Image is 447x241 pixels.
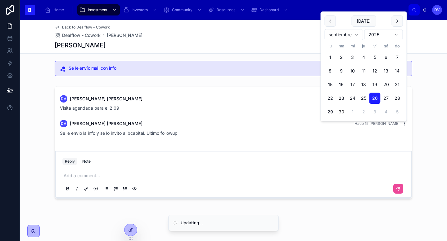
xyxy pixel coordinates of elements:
[107,32,142,38] a: [PERSON_NAME]
[325,79,336,90] button: lunes, 15 de septiembre de 2025
[249,4,291,15] a: Dashboard
[181,220,203,226] div: Updating...
[61,121,66,126] span: DV
[381,65,392,77] button: sábado, 13 de septiembre de 2025
[60,130,407,136] p: Se le envio la info y se lo invito al bcapital. Ultimo followup
[369,52,381,63] button: viernes, 5 de septiembre de 2025
[325,43,403,117] table: septiembre 2025
[369,65,381,77] button: viernes, 12 de septiembre de 2025
[55,41,106,50] h1: [PERSON_NAME]
[336,93,347,104] button: martes, 23 de septiembre de 2025
[358,79,369,90] button: jueves, 18 de septiembre de 2025
[55,25,110,30] a: Back to Dealflow - Cowork
[347,52,358,63] button: miércoles, 3 de septiembre de 2025
[369,79,381,90] button: viernes, 19 de septiembre de 2025
[325,93,336,104] button: lunes, 22 de septiembre de 2025
[53,7,64,12] span: Home
[325,43,336,49] th: lunes
[369,93,381,104] button: viernes, 26 de septiembre de 2025, selected
[347,43,358,49] th: miércoles
[369,43,381,49] th: viernes
[358,93,369,104] button: jueves, 25 de septiembre de 2025
[392,79,403,90] button: domingo, 21 de septiembre de 2025
[336,65,347,77] button: martes, 9 de septiembre de 2025
[336,43,347,49] th: martes
[347,65,358,77] button: miércoles, 10 de septiembre de 2025
[392,65,403,77] button: domingo, 14 de septiembre de 2025
[336,52,347,63] button: martes, 2 de septiembre de 2025
[62,25,110,30] span: Back to Dealflow - Cowork
[206,4,248,15] a: Resources
[60,105,119,111] span: Visita agendada para el 2.09
[77,4,120,15] a: Investment
[381,93,392,104] button: sábado, 27 de septiembre de 2025
[172,7,192,12] span: Community
[55,32,101,38] a: Dealflow - Cowork
[336,106,347,117] button: Today, martes, 30 de septiembre de 2025
[88,7,107,12] span: Investment
[70,96,142,102] span: [PERSON_NAME] [PERSON_NAME]
[69,66,407,70] h5: Se le envío mail con info
[392,106,403,117] button: domingo, 5 de octubre de 2025
[434,7,440,12] span: DV
[260,7,279,12] span: Dashboard
[347,93,358,104] button: miércoles, 24 de septiembre de 2025
[82,159,91,164] div: Note
[70,120,142,127] span: [PERSON_NAME] [PERSON_NAME]
[25,5,35,15] img: App logo
[217,7,235,12] span: Resources
[381,79,392,90] button: sábado, 20 de septiembre de 2025
[358,52,369,63] button: jueves, 4 de septiembre de 2025
[358,65,369,77] button: jueves, 11 de septiembre de 2025
[43,4,68,15] a: Home
[336,79,347,90] button: martes, 16 de septiembre de 2025
[392,43,403,49] th: domingo
[354,121,400,126] span: Hace 15 [PERSON_NAME]
[161,4,205,15] a: Community
[381,106,392,117] button: sábado, 4 de octubre de 2025
[325,65,336,77] button: lunes, 8 de septiembre de 2025
[369,106,381,117] button: viernes, 3 de octubre de 2025
[61,96,66,101] span: DV
[351,15,376,27] button: [DATE]
[392,93,403,104] button: domingo, 28 de septiembre de 2025
[325,52,336,63] button: lunes, 1 de septiembre de 2025
[381,43,392,49] th: sábado
[80,158,93,165] button: Note
[347,79,358,90] button: miércoles, 17 de septiembre de 2025
[121,4,160,15] a: Investors
[358,106,369,117] button: jueves, 2 de octubre de 2025
[381,52,392,63] button: sábado, 6 de septiembre de 2025
[132,7,148,12] span: Investors
[392,52,403,63] button: domingo, 7 de septiembre de 2025
[62,32,101,38] span: Dealflow - Cowork
[347,106,358,117] button: miércoles, 1 de octubre de 2025
[358,43,369,49] th: jueves
[62,158,77,165] button: Reply
[40,3,409,17] div: scrollable content
[325,106,336,117] button: lunes, 29 de septiembre de 2025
